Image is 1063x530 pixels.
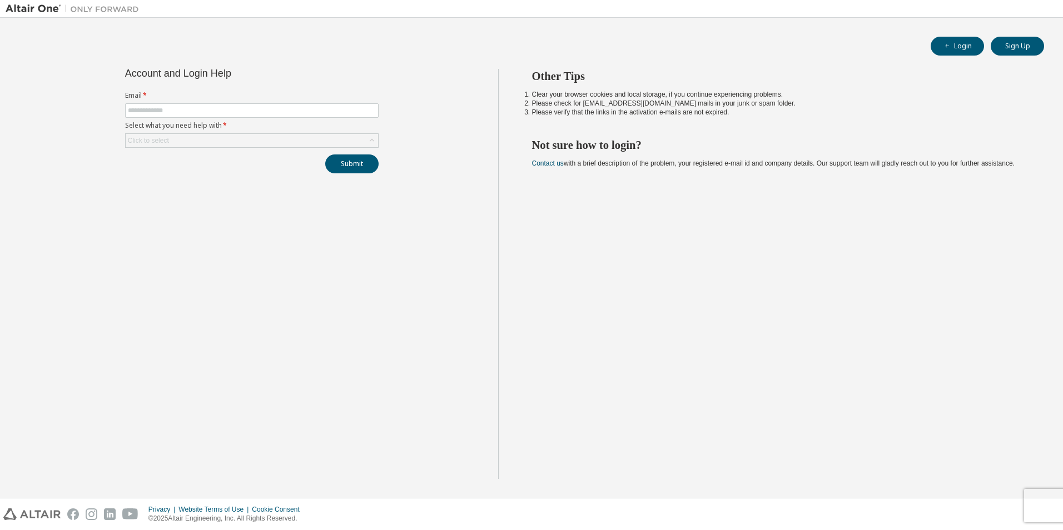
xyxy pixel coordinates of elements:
div: Account and Login Help [125,69,328,78]
img: facebook.svg [67,508,79,520]
div: Privacy [148,505,178,514]
label: Select what you need help with [125,121,379,130]
li: Please check for [EMAIL_ADDRESS][DOMAIN_NAME] mails in your junk or spam folder. [532,99,1025,108]
p: © 2025 Altair Engineering, Inc. All Rights Reserved. [148,514,306,523]
img: youtube.svg [122,508,138,520]
button: Sign Up [991,37,1044,56]
div: Cookie Consent [252,505,306,514]
button: Submit [325,154,379,173]
a: Contact us [532,159,564,167]
h2: Other Tips [532,69,1025,83]
div: Click to select [128,136,169,145]
div: Click to select [126,134,378,147]
button: Login [931,37,984,56]
img: altair_logo.svg [3,508,61,520]
img: linkedin.svg [104,508,116,520]
img: Altair One [6,3,145,14]
li: Clear your browser cookies and local storage, if you continue experiencing problems. [532,90,1025,99]
li: Please verify that the links in the activation e-mails are not expired. [532,108,1025,117]
span: with a brief description of the problem, your registered e-mail id and company details. Our suppo... [532,159,1015,167]
label: Email [125,91,379,100]
div: Website Terms of Use [178,505,252,514]
h2: Not sure how to login? [532,138,1025,152]
img: instagram.svg [86,508,97,520]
